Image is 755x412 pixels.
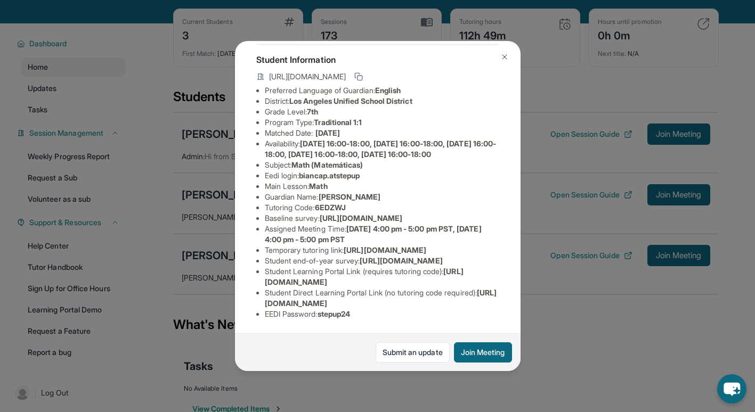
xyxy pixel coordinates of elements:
span: stepup24 [318,309,351,318]
li: Grade Level: [265,106,499,117]
li: Tutoring Code : [265,202,499,213]
li: Preferred Language of Guardian: [265,85,499,96]
span: [URL][DOMAIN_NAME] [360,256,442,265]
span: [DATE] 16:00-18:00, [DATE] 16:00-18:00, [DATE] 16:00-18:00, [DATE] 16:00-18:00, [DATE] 16:00-18:00 [265,139,497,159]
span: Math (Matemáticas) [291,160,363,169]
span: English [375,86,401,95]
span: 7th [307,107,318,116]
li: Matched Date: [265,128,499,138]
li: Student Direct Learning Portal Link (no tutoring code required) : [265,287,499,309]
li: Baseline survey : [265,213,499,224]
span: [URL][DOMAIN_NAME] [320,213,402,223]
span: Traditional 1:1 [314,118,362,127]
a: Submit an update [376,342,450,362]
li: Temporary tutoring link : [265,245,499,256]
button: chat-button [717,374,746,403]
h4: Student Information [256,53,499,66]
button: Join Meeting [454,342,512,362]
li: Student end-of-year survey : [265,256,499,266]
li: District: [265,96,499,106]
li: Guardian Name : [265,192,499,202]
li: Program Type: [265,117,499,128]
li: Eedi login : [265,170,499,181]
span: [URL][DOMAIN_NAME] [269,71,346,82]
span: Los Angeles Unified School District [289,96,412,105]
button: Copy link [352,70,365,83]
li: Assigned Meeting Time : [265,224,499,245]
li: Subject : [265,160,499,170]
span: Math [309,182,327,191]
span: [DATE] [315,128,340,137]
span: [DATE] 4:00 pm - 5:00 pm PST, [DATE] 4:00 pm - 5:00 pm PST [265,224,482,244]
li: Student Learning Portal Link (requires tutoring code) : [265,266,499,287]
li: Availability: [265,138,499,160]
span: biancap.atstepup [299,171,360,180]
li: Main Lesson : [265,181,499,192]
img: Close Icon [500,53,509,61]
span: 6EDZWJ [315,203,346,212]
li: EEDI Password : [265,309,499,319]
span: [PERSON_NAME] [319,192,381,201]
span: [URL][DOMAIN_NAME] [344,245,426,254]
